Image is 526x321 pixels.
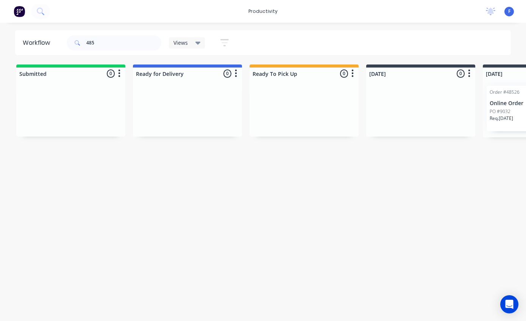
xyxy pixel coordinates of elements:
[500,295,518,313] div: Open Intercom Messenger
[490,89,520,96] div: Order #48526
[23,38,54,47] div: Workflow
[508,8,510,15] span: F
[173,39,188,47] span: Views
[14,6,25,17] img: Factory
[245,6,281,17] div: productivity
[490,108,510,115] p: PO #9032
[86,35,161,50] input: Search for orders...
[490,115,513,122] p: Req. [DATE]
